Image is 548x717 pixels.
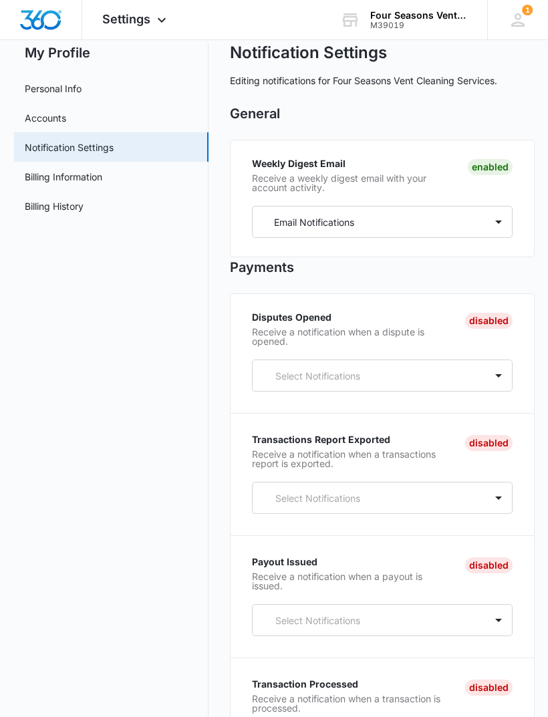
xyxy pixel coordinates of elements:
p: Editing notifications for Four Seasons Vent Cleaning Services. [230,74,535,88]
a: Accounts [25,111,66,125]
p: Payout Issued [252,557,454,567]
a: Personal Info [25,82,82,96]
p: Select Notifications [275,613,468,627]
p: Receive a weekly digest email with your account activity. [252,174,457,192]
h1: Notification Settings [230,43,387,63]
p: Receive a notification when a payout is issued. [252,572,454,591]
div: Enabled [468,159,513,175]
a: Billing Information [25,170,102,184]
div: notifications count [522,5,533,15]
span: Settings [102,12,150,26]
p: Transactions Report Exported [252,435,454,444]
div: account id [370,21,468,30]
p: Transaction Processed [252,680,454,689]
h2: My Profile [14,43,209,63]
p: Email Notifications [274,215,354,229]
p: Weekly Digest Email [252,159,457,168]
p: Disputes Opened [252,313,454,322]
a: Billing History [25,199,84,213]
p: Select Notifications [275,369,468,383]
p: Receive a notification when a transaction is processed. [252,694,454,713]
a: Notification Settings [25,140,114,154]
h2: Payments [230,257,535,277]
div: Disabled [465,557,513,573]
span: 1 [522,5,533,15]
div: Disabled [465,680,513,696]
p: Receive a notification when a transactions report is exported. [252,450,454,468]
p: Receive a notification when a dispute is opened. [252,327,454,346]
h2: General [230,104,535,124]
div: account name [370,10,468,21]
p: Select Notifications [275,491,468,505]
div: Disabled [465,435,513,451]
div: Disabled [465,313,513,329]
